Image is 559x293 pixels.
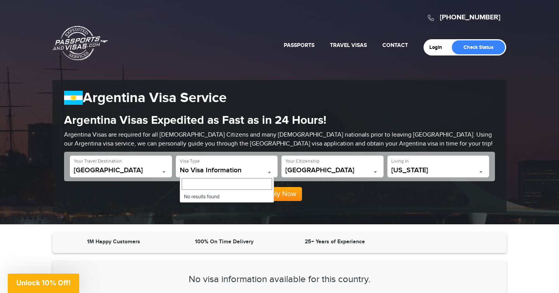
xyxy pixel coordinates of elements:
a: Passports [284,42,314,49]
span: Argentina [74,166,168,174]
p: Argentina Visas are required for all [DEMOGRAPHIC_DATA] Citizens and many [DEMOGRAPHIC_DATA] nati... [64,131,495,149]
span: California [391,166,486,177]
span: Taiwan [285,166,380,174]
a: Check Status [452,40,505,54]
strong: 100% On Time Delivery [195,238,253,245]
li: No results found [180,191,274,202]
a: Contact [382,42,408,49]
button: Apply Now [257,187,302,201]
label: Living In [391,158,409,165]
a: Travel Visas [330,42,367,49]
label: Visa Type [180,158,200,165]
span: No Visa Information [180,166,274,174]
span: Argentina [74,166,168,177]
label: Your Citizenship [285,158,319,165]
iframe: Customer reviews powered by Trustpilot [392,238,499,247]
strong: Argentina Visas Expedited as Fast as in 24 Hours! [64,113,326,127]
div: Unlock 10% Off! [8,274,79,293]
h1: Argentina Visa Service [64,90,495,106]
span: No Visa Information [180,166,274,177]
strong: 25+ Years of Experience [305,238,365,245]
a: Login [429,44,448,50]
span: Unlock 10% Off! [16,279,71,287]
strong: 1M Happy Customers [87,238,140,245]
h3: No visa information available for this country. [64,274,495,284]
span: Taiwan [285,166,380,177]
span: California [391,166,486,174]
a: [PHONE_NUMBER] [440,13,500,22]
input: Search [182,178,272,190]
label: Your Travel Destination [74,158,122,165]
a: Passports & [DOMAIN_NAME] [53,26,108,61]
